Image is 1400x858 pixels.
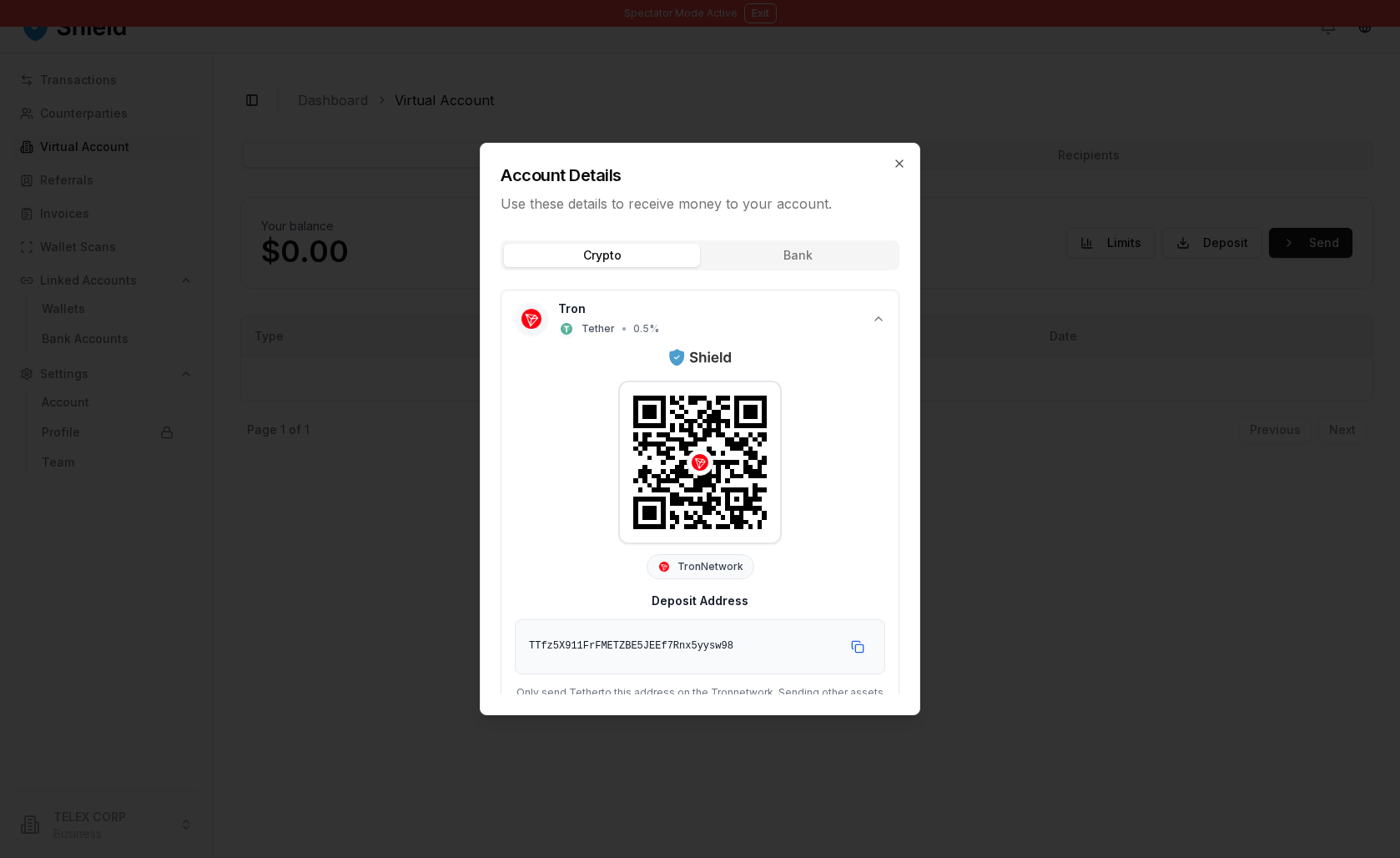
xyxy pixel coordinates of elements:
[677,560,743,573] span: Tron Network
[659,562,669,572] img: Tron
[692,454,708,471] img: Tron
[501,347,899,730] div: TronTronTetherTether•0.5%
[700,244,896,267] button: Bank
[622,322,627,336] span: •
[844,633,871,660] button: Copy to clipboard
[561,323,572,335] img: Tether
[529,638,834,655] div: TTfz5X911FrFMETZBE5JEEf7Rnx5yysw98
[633,322,659,336] span: 0.5 %
[501,194,899,214] p: Use these details to receive money to your account.
[504,244,700,267] button: Crypto
[501,164,899,187] h2: Account Details
[521,309,541,329] img: Tron
[501,290,899,347] button: TronTronTetherTether•0.5%
[582,322,615,336] span: Tether
[667,347,732,367] img: Shield Logo
[652,593,748,608] label: Deposit Address
[558,300,586,317] span: Tron
[515,684,885,717] p: Only send Tether to this address on the Tron network. Sending other assets may result in permanen...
